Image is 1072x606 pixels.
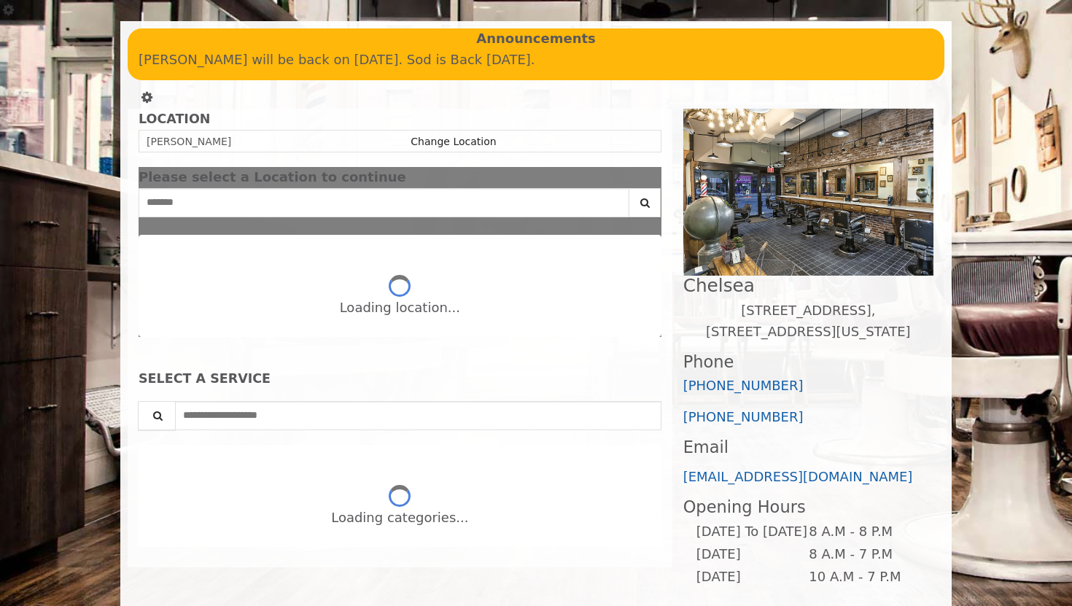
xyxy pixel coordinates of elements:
button: Service Search [138,401,176,430]
i: Search button [637,198,653,208]
b: Announcements [476,28,596,50]
input: Search Center [139,188,629,217]
div: Loading location... [340,298,460,319]
div: Loading categories... [331,508,468,529]
div: SELECT A SERVICE [139,372,661,386]
a: [EMAIL_ADDRESS][DOMAIN_NAME] [683,469,913,484]
h3: Email [683,438,933,457]
a: [PHONE_NUMBER] [683,409,804,424]
td: 8 A.M - 8 P.M [808,521,921,543]
h2: Chelsea [683,276,933,295]
td: 10 A.M - 7 P.M [808,566,921,588]
td: [DATE] [696,566,808,588]
a: Change Location [411,136,496,147]
td: 8 A.M - 7 P.M [808,543,921,566]
p: [PERSON_NAME] will be back on [DATE]. Sod is Back [DATE]. [139,50,933,71]
span: [PERSON_NAME] [147,136,231,147]
td: [DATE] To [DATE] [696,521,808,543]
b: LOCATION [139,112,210,126]
p: [STREET_ADDRESS],[STREET_ADDRESS][US_STATE] [683,300,933,343]
span: Please select a Location to continue [139,169,406,184]
td: [DATE] [696,543,808,566]
h3: Opening Hours [683,498,933,516]
h3: Phone [683,353,933,371]
button: close dialog [640,173,661,182]
a: [PHONE_NUMBER] [683,378,804,393]
div: Center Select [139,188,661,225]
